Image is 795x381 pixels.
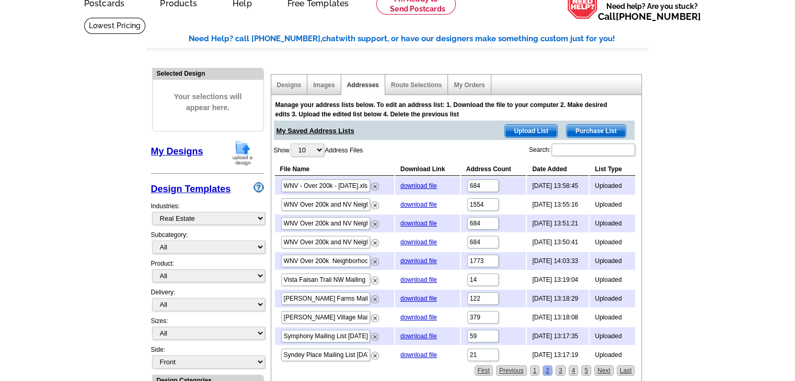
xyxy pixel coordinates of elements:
img: delete.png [371,183,379,190]
a: download file [400,182,437,189]
img: design-wizard-help-icon.png [254,182,264,193]
div: Subcategory: [151,230,264,259]
a: Remove this list [371,312,379,319]
a: download file [400,220,437,227]
label: Show Address Files [274,142,363,158]
a: download file [400,239,437,246]
a: First [475,365,493,376]
div: Selected Design [153,68,263,78]
td: [DATE] 13:51:21 [527,215,589,232]
td: [DATE] 13:18:29 [527,290,589,307]
input: Search: [551,144,635,156]
a: Design Templates [151,184,231,194]
a: download file [400,257,437,265]
th: File Name [275,163,394,176]
span: Upload List [505,125,557,137]
span: Need help? Are you stuck? [598,1,706,22]
img: delete.png [371,201,379,209]
td: [DATE] 14:03:33 [527,252,589,270]
a: Remove this list [371,256,379,263]
th: Download Link [395,163,460,176]
a: Remove this list [371,350,379,357]
span: Call [598,11,701,22]
span: Your selections will appear here. [160,81,256,124]
span: chat [322,34,339,43]
img: delete.png [371,258,379,266]
div: Industries: [151,196,264,230]
a: Images [313,81,335,89]
a: Remove this list [371,199,379,207]
div: Need Help? call [PHONE_NUMBER], with support, or have our designers make something custom just fo... [189,33,649,45]
a: Remove this list [371,237,379,244]
th: Address Count [461,163,526,176]
img: upload-design [229,139,256,166]
span: Purchase List [567,125,626,137]
img: delete.png [371,314,379,322]
td: [DATE] 13:58:45 [527,177,589,195]
a: Remove this list [371,218,379,225]
iframe: LiveChat chat widget [586,138,795,381]
span: My Saved Address Lists [276,121,354,136]
label: Search: [529,142,636,157]
a: Remove this list [371,275,379,282]
a: download file [400,332,437,340]
a: My Orders [454,81,485,89]
td: [DATE] 13:50:41 [527,233,589,251]
a: Previous [496,365,527,376]
img: delete.png [371,239,379,247]
div: Manage your address lists below. To edit an address list: 1. Download the file to your computer 2... [275,100,615,119]
td: [DATE] 13:17:19 [527,346,589,364]
a: download file [400,201,437,208]
a: 4 [569,365,579,376]
a: download file [400,295,437,302]
select: ShowAddress Files [291,144,324,157]
a: download file [400,314,437,321]
a: 3 [556,365,566,376]
a: 1 [530,365,540,376]
a: download file [400,351,437,359]
a: [PHONE_NUMBER] [616,11,701,22]
a: 2 [543,365,552,376]
a: Route Selections [391,81,442,89]
div: Delivery: [151,288,264,316]
img: delete.png [371,333,379,341]
img: delete.png [371,352,379,360]
a: Addresses [347,81,379,89]
td: [DATE] 13:17:35 [527,327,589,345]
a: Remove this list [371,181,379,188]
a: Designs [277,81,302,89]
div: Product: [151,259,264,288]
th: Date Added [527,163,589,176]
td: [DATE] 13:55:16 [527,196,589,213]
img: delete.png [371,220,379,228]
a: 5 [581,365,591,376]
img: delete.png [371,295,379,303]
div: Side: [151,345,264,370]
a: download file [400,276,437,283]
td: [DATE] 13:19:04 [527,271,589,289]
a: My Designs [151,146,203,157]
a: Remove this list [371,293,379,301]
td: [DATE] 13:18:08 [527,308,589,326]
a: Remove this list [371,331,379,338]
div: Sizes: [151,316,264,345]
img: delete.png [371,277,379,284]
